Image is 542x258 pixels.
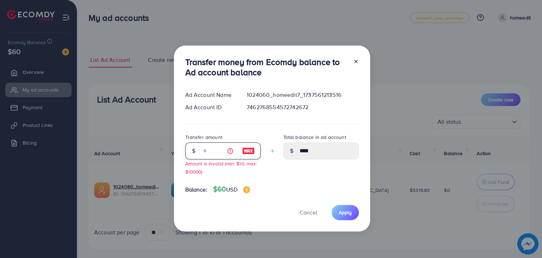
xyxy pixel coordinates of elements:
span: Balance: [185,186,207,194]
div: Ad Account Name [180,91,241,99]
span: USD [226,186,237,193]
img: image [243,186,250,193]
span: Cancel [300,209,317,216]
label: Transfer amount [185,134,222,141]
div: 7462768554572742672 [241,103,364,111]
h3: Transfer money from Ecomdy balance to Ad account balance [185,57,348,77]
h4: $60 [213,185,250,194]
label: Total balance in ad account [283,134,346,141]
button: Cancel [291,205,326,220]
button: Apply [332,205,359,220]
small: Amount is invalid (min: $10, max: $10000) [185,160,257,175]
img: image [242,147,255,155]
span: Apply [339,209,352,216]
div: Ad Account ID [180,103,241,111]
div: 1024060_homeedit7_1737561213516 [241,91,364,99]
